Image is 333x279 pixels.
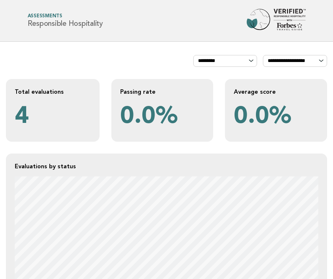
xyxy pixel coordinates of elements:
h2: Evaluations by status [15,162,318,170]
h1: Responsible Hospitality [28,14,103,28]
img: Forbes Travel Guide [247,9,306,32]
p: 0.0% [234,101,318,133]
p: 4 [15,101,91,133]
h2: Passing rate [120,88,205,96]
p: 0.0% [120,101,205,133]
h2: Total evaluations [15,88,91,96]
h2: Average score [234,88,318,96]
span: Assessments [28,14,103,19]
